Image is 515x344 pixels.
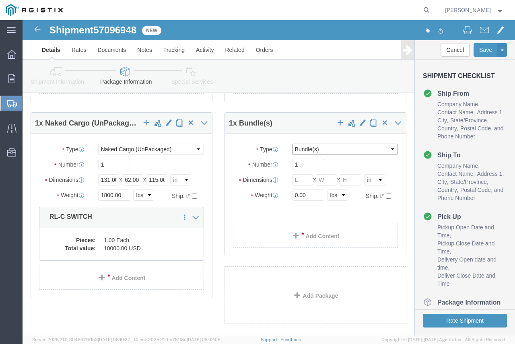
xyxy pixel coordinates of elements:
span: Server: 2025.21.0-3046479f1b3 [32,337,130,342]
button: [PERSON_NAME] [445,5,504,15]
a: Feedback [280,337,301,342]
span: Copyright © [DATE]-[DATE] Agistix Inc., All Rights Reserved [381,336,505,343]
span: Geoffrey Schilke [445,6,491,14]
span: Client: 2025.21.0-c751f8d [134,337,220,342]
iframe: FS Legacy Container [23,20,515,336]
a: Support [261,337,281,342]
img: logo [6,4,63,16]
span: [DATE] 08:10:27 [98,337,130,342]
span: [DATE] 08:02:06 [187,337,220,342]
